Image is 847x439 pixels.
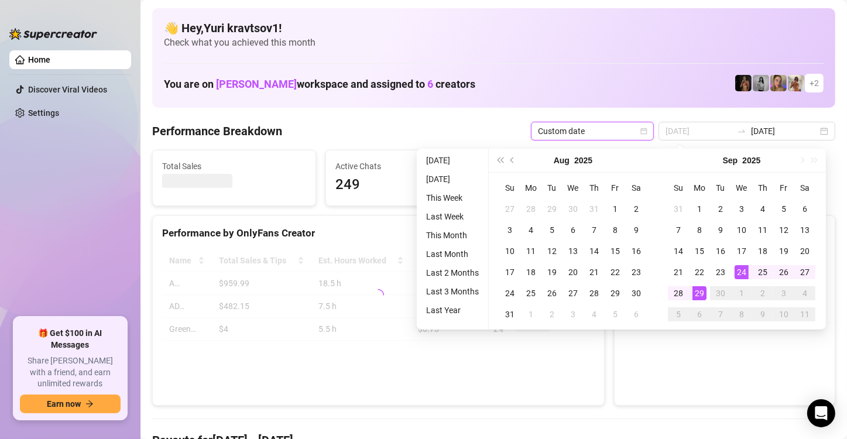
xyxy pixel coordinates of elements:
div: 11 [798,307,812,321]
td: 2025-07-29 [541,198,563,220]
div: 4 [524,223,538,237]
td: 2025-08-10 [499,241,520,262]
div: 19 [777,244,791,258]
td: 2025-09-04 [584,304,605,325]
td: 2025-09-06 [794,198,815,220]
td: 2025-09-15 [689,241,710,262]
th: Su [668,177,689,198]
td: 2025-09-05 [773,198,794,220]
div: 7 [587,223,601,237]
div: 15 [608,244,622,258]
img: Green [788,75,804,91]
button: Earn nowarrow-right [20,395,121,413]
div: 25 [756,265,770,279]
td: 2025-08-24 [499,283,520,304]
div: 1 [735,286,749,300]
td: 2025-08-25 [520,283,541,304]
div: 11 [524,244,538,258]
td: 2025-08-11 [520,241,541,262]
span: 6 [427,78,433,90]
td: 2025-10-09 [752,304,773,325]
span: 🎁 Get $100 in AI Messages [20,328,121,351]
div: 16 [629,244,643,258]
td: 2025-09-24 [731,262,752,283]
td: 2025-08-31 [668,198,689,220]
a: Home [28,55,50,64]
div: 19 [545,265,559,279]
div: 7 [714,307,728,321]
th: Mo [520,177,541,198]
div: 13 [798,223,812,237]
span: calendar [640,128,647,135]
td: 2025-09-30 [710,283,731,304]
div: 28 [671,286,685,300]
div: 8 [735,307,749,321]
div: 5 [545,223,559,237]
td: 2025-09-25 [752,262,773,283]
button: Choose a month [723,149,738,172]
td: 2025-09-28 [668,283,689,304]
td: 2025-09-10 [731,220,752,241]
div: 31 [503,307,517,321]
div: 12 [777,223,791,237]
div: 4 [756,202,770,216]
td: 2025-09-03 [563,304,584,325]
td: 2025-08-26 [541,283,563,304]
div: 4 [587,307,601,321]
div: 18 [756,244,770,258]
td: 2025-09-19 [773,241,794,262]
td: 2025-09-29 [689,283,710,304]
div: 2 [714,202,728,216]
td: 2025-08-04 [520,220,541,241]
td: 2025-08-07 [584,220,605,241]
td: 2025-08-06 [563,220,584,241]
td: 2025-08-29 [605,283,626,304]
button: Choose a year [742,149,760,172]
li: Last 3 Months [421,284,483,299]
li: [DATE] [421,153,483,167]
div: Performance by OnlyFans Creator [162,225,595,241]
li: This Week [421,191,483,205]
td: 2025-08-13 [563,241,584,262]
div: 26 [545,286,559,300]
div: 29 [608,286,622,300]
span: Custom date [538,122,647,140]
div: 9 [756,307,770,321]
li: Last 2 Months [421,266,483,280]
a: Discover Viral Videos [28,85,107,94]
td: 2025-09-02 [710,198,731,220]
th: We [563,177,584,198]
div: 11 [756,223,770,237]
td: 2025-08-09 [626,220,647,241]
span: Active Chats [335,160,479,173]
div: 17 [735,244,749,258]
div: 14 [587,244,601,258]
td: 2025-08-22 [605,262,626,283]
div: 18 [524,265,538,279]
div: 21 [671,265,685,279]
td: 2025-08-12 [541,241,563,262]
td: 2025-09-13 [794,220,815,241]
div: 5 [608,307,622,321]
span: loading [372,289,385,301]
td: 2025-09-16 [710,241,731,262]
div: 14 [671,244,685,258]
th: Sa [794,177,815,198]
td: 2025-09-27 [794,262,815,283]
div: 1 [608,202,622,216]
div: 6 [798,202,812,216]
li: Last Month [421,247,483,261]
button: Choose a month [554,149,570,172]
a: Settings [28,108,59,118]
span: to [737,126,746,136]
td: 2025-09-08 [689,220,710,241]
td: 2025-09-26 [773,262,794,283]
span: Earn now [47,399,81,409]
div: 30 [629,286,643,300]
span: Total Sales [162,160,306,173]
td: 2025-09-01 [520,304,541,325]
div: 22 [692,265,707,279]
span: 249 [335,174,479,196]
button: Previous month (PageUp) [506,149,519,172]
th: Tu [541,177,563,198]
